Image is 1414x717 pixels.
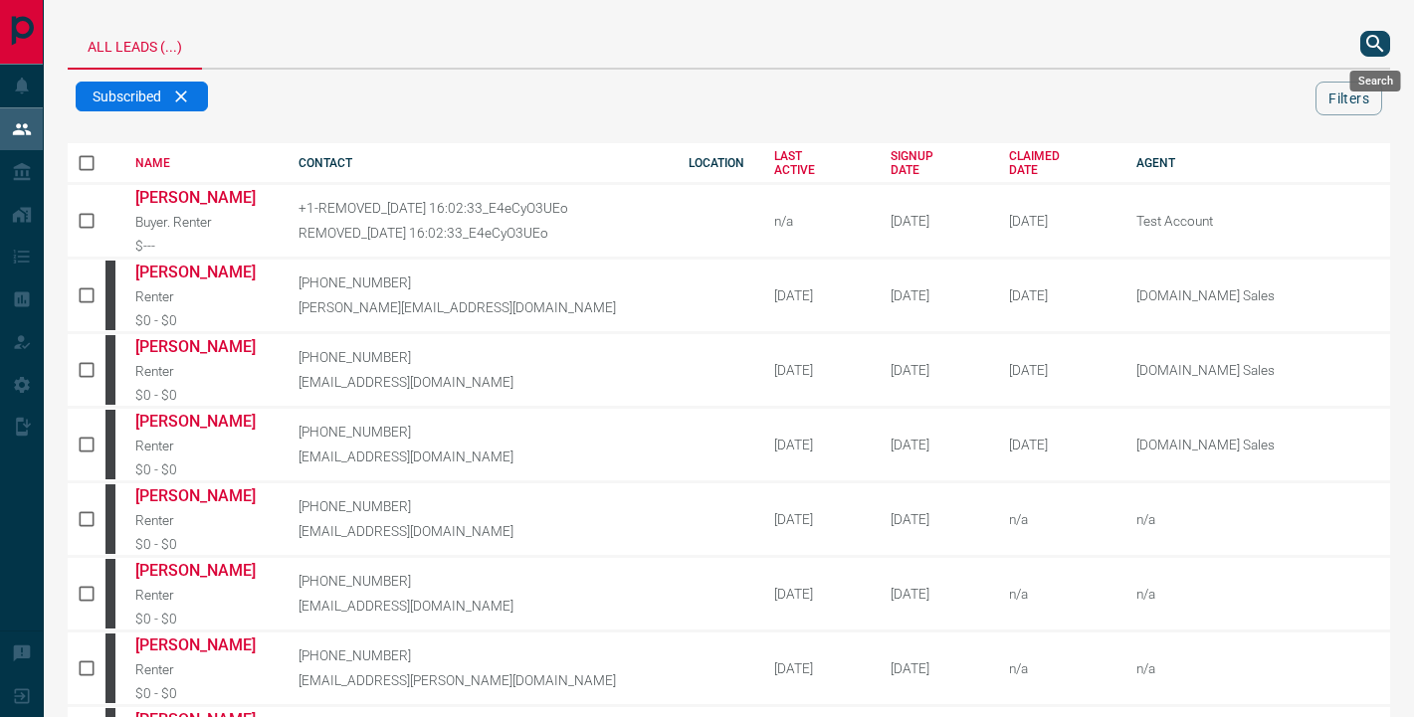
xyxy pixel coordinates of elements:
[1136,156,1390,170] div: AGENT
[891,362,980,378] div: October 11th 2008, 5:41:37 PM
[1136,511,1385,527] p: n/a
[135,312,269,328] div: $0 - $0
[774,213,861,229] div: n/a
[891,660,980,676] div: October 13th 2008, 7:44:16 PM
[891,437,980,452] div: October 12th 2008, 6:29:44 AM
[135,438,174,453] span: Renter
[135,635,269,654] a: [PERSON_NAME]
[105,261,115,330] div: mrloft.ca
[1009,511,1107,527] div: n/a
[774,586,861,602] div: [DATE]
[299,156,658,170] div: CONTACT
[135,188,269,207] a: [PERSON_NAME]
[1009,287,1107,303] div: February 19th 2025, 2:37:44 PM
[1136,586,1385,602] p: n/a
[135,263,269,281] a: [PERSON_NAME]
[891,511,980,527] div: October 12th 2008, 11:22:16 AM
[135,512,174,528] span: Renter
[299,274,658,290] p: [PHONE_NUMBER]
[1009,660,1107,676] div: n/a
[774,511,861,527] div: [DATE]
[135,238,269,254] div: $---
[891,213,980,229] div: September 1st 2015, 9:13:21 AM
[1009,149,1107,177] div: CLAIMED DATE
[1009,362,1107,378] div: February 19th 2025, 2:37:44 PM
[1009,586,1107,602] div: n/a
[135,337,269,356] a: [PERSON_NAME]
[135,685,269,701] div: $0 - $0
[1009,213,1107,229] div: April 29th 2025, 4:45:30 PM
[774,287,861,303] div: [DATE]
[299,424,658,440] p: [PHONE_NUMBER]
[105,410,115,479] div: mrloft.ca
[1136,213,1385,229] p: Test Account
[135,661,174,677] span: Renter
[1009,437,1107,452] div: February 19th 2025, 2:37:44 PM
[774,149,861,177] div: LAST ACTIVE
[76,82,208,111] div: Subscribed
[135,387,269,403] div: $0 - $0
[891,586,980,602] div: October 12th 2008, 3:01:27 PM
[105,559,115,628] div: mrloft.ca
[135,611,269,627] div: $0 - $0
[135,561,269,580] a: [PERSON_NAME]
[135,486,269,505] a: [PERSON_NAME]
[105,633,115,703] div: mrloft.ca
[299,647,658,663] p: [PHONE_NUMBER]
[299,225,658,241] p: REMOVED_[DATE] 16:02:33_E4eCyO3UEo
[774,660,861,676] div: [DATE]
[299,498,658,514] p: [PHONE_NUMBER]
[1136,660,1385,676] p: n/a
[299,448,658,464] p: [EMAIL_ADDRESS][DOMAIN_NAME]
[135,536,269,552] div: $0 - $0
[135,412,269,431] a: [PERSON_NAME]
[1360,31,1390,57] button: search button
[135,156,269,170] div: NAME
[299,374,658,390] p: [EMAIL_ADDRESS][DOMAIN_NAME]
[774,362,861,378] div: [DATE]
[299,573,658,589] p: [PHONE_NUMBER]
[135,461,269,477] div: $0 - $0
[299,598,658,614] p: [EMAIL_ADDRESS][DOMAIN_NAME]
[1136,362,1385,378] p: [DOMAIN_NAME] Sales
[93,89,161,104] span: Subscribed
[299,349,658,365] p: [PHONE_NUMBER]
[135,587,174,603] span: Renter
[1136,437,1385,452] p: [DOMAIN_NAME] Sales
[1315,82,1382,115] button: Filters
[135,288,174,304] span: Renter
[891,149,980,177] div: SIGNUP DATE
[299,523,658,539] p: [EMAIL_ADDRESS][DOMAIN_NAME]
[299,299,658,315] p: [PERSON_NAME][EMAIL_ADDRESS][DOMAIN_NAME]
[135,214,212,230] span: Buyer. Renter
[689,156,744,170] div: LOCATION
[1350,71,1401,91] div: Search
[68,20,202,70] div: All Leads (...)
[1136,287,1385,303] p: [DOMAIN_NAME] Sales
[135,363,174,379] span: Renter
[105,484,115,554] div: mrloft.ca
[299,200,658,216] p: +1-REMOVED_[DATE] 16:02:33_E4eCyO3UEo
[299,672,658,688] p: [EMAIL_ADDRESS][PERSON_NAME][DOMAIN_NAME]
[891,287,980,303] div: October 11th 2008, 12:32:56 PM
[774,437,861,452] div: [DATE]
[105,335,115,405] div: mrloft.ca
